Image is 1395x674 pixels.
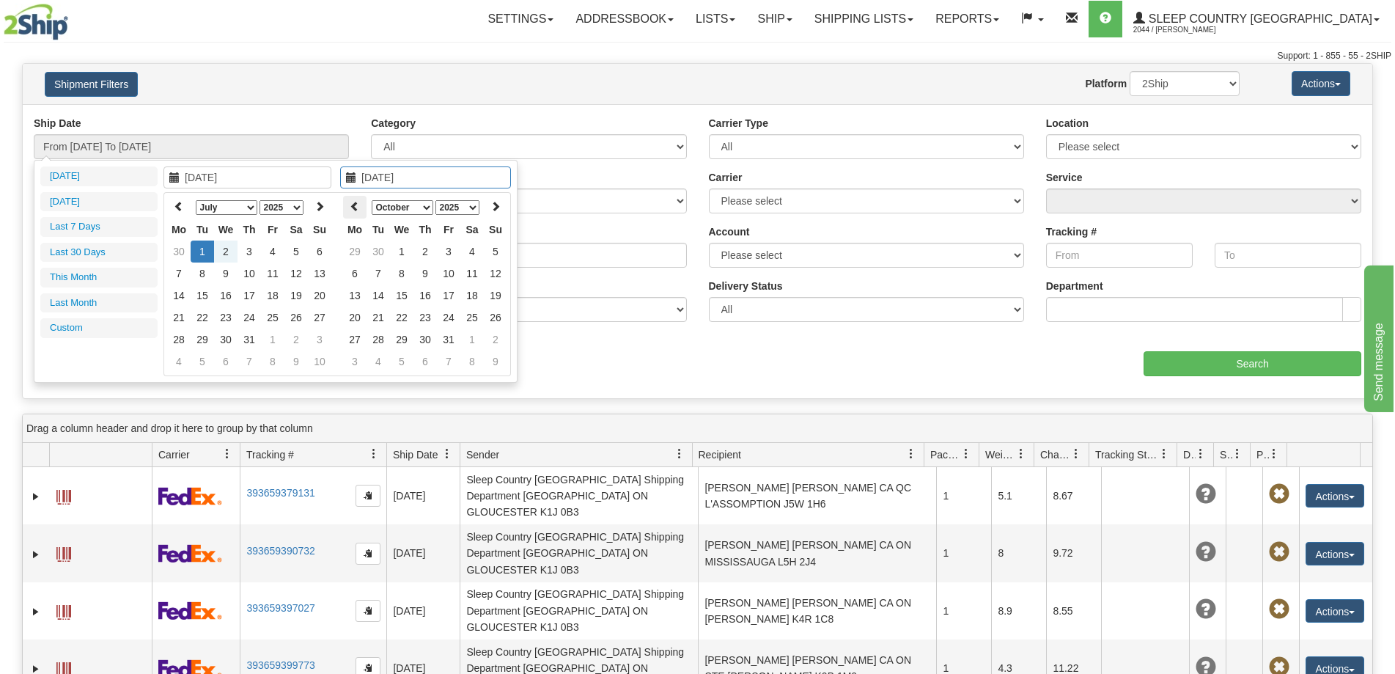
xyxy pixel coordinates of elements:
[284,219,308,241] th: Sa
[437,241,460,263] td: 3
[40,268,158,287] li: This Month
[899,442,924,466] a: Recipient filter column settings
[246,659,314,671] a: 393659399773
[1361,262,1394,411] iframe: chat widget
[1256,447,1269,462] span: Pickup Status
[437,219,460,241] th: Fr
[56,483,71,507] a: Label
[214,285,238,307] td: 16
[284,263,308,285] td: 12
[991,467,1046,524] td: 5.1
[367,329,390,351] td: 28
[390,219,413,241] th: We
[991,524,1046,582] td: 8
[936,524,991,582] td: 1
[413,285,437,307] td: 16
[238,307,261,329] td: 24
[4,4,68,40] img: logo2044.jpg
[40,217,158,237] li: Last 7 Days
[484,307,507,329] td: 26
[435,442,460,466] a: Ship Date filter column settings
[1064,442,1089,466] a: Charge filter column settings
[390,285,413,307] td: 15
[1145,12,1372,25] span: Sleep Country [GEOGRAPHIC_DATA]
[936,467,991,524] td: 1
[985,447,1016,462] span: Weight
[484,329,507,351] td: 2
[214,351,238,373] td: 6
[238,285,261,307] td: 17
[1269,484,1289,505] span: Pickup Not Assigned
[191,307,214,329] td: 22
[191,263,214,285] td: 8
[1144,351,1361,376] input: Search
[460,241,484,263] td: 4
[936,582,991,640] td: 1
[11,9,136,26] div: Send message
[56,541,71,564] a: Label
[343,329,367,351] td: 27
[709,170,743,185] label: Carrier
[367,307,390,329] td: 21
[699,447,741,462] span: Recipient
[685,1,746,37] a: Lists
[308,241,331,263] td: 6
[698,467,936,524] td: [PERSON_NAME] [PERSON_NAME] CA QC L'ASSOMPTION J5W 1H6
[367,285,390,307] td: 14
[460,329,484,351] td: 1
[393,447,438,462] span: Ship Date
[1306,599,1364,623] button: Actions
[356,543,380,565] button: Copy to clipboard
[386,524,460,582] td: [DATE]
[167,351,191,373] td: 4
[214,307,238,329] td: 23
[1095,447,1159,462] span: Tracking Status
[1269,599,1289,620] span: Pickup Not Assigned
[390,351,413,373] td: 5
[191,329,214,351] td: 29
[191,219,214,241] th: Tu
[1196,484,1216,505] span: Unknown
[1196,542,1216,563] span: Unknown
[167,307,191,329] td: 21
[413,219,437,241] th: Th
[437,307,460,329] td: 24
[667,442,692,466] a: Sender filter column settings
[1009,442,1034,466] a: Weight filter column settings
[167,263,191,285] td: 7
[246,602,314,614] a: 393659397027
[246,545,314,557] a: 393659390732
[1215,243,1361,268] input: To
[746,1,803,37] a: Ship
[246,487,314,499] a: 393659379131
[214,329,238,351] td: 30
[1046,170,1083,185] label: Service
[390,241,413,263] td: 1
[460,524,698,582] td: Sleep Country [GEOGRAPHIC_DATA] Shipping Department [GEOGRAPHIC_DATA] ON GLOUCESTER K1J 0B3
[356,600,380,622] button: Copy to clipboard
[1046,243,1193,268] input: From
[167,241,191,263] td: 30
[29,547,43,562] a: Expand
[413,329,437,351] td: 30
[261,285,284,307] td: 18
[214,241,238,263] td: 2
[158,447,190,462] span: Carrier
[390,307,413,329] td: 22
[158,487,222,505] img: 2 - FedEx Express®
[413,351,437,373] td: 6
[1152,442,1177,466] a: Tracking Status filter column settings
[709,224,750,239] label: Account
[698,524,936,582] td: [PERSON_NAME] [PERSON_NAME] CA ON MISSISSAUGA L5H 2J4
[390,329,413,351] td: 29
[238,329,261,351] td: 31
[158,601,222,620] img: 2 - FedEx Express®
[261,241,284,263] td: 4
[924,1,1010,37] a: Reports
[308,219,331,241] th: Su
[191,351,214,373] td: 5
[460,263,484,285] td: 11
[460,351,484,373] td: 8
[361,442,386,466] a: Tracking # filter column settings
[460,285,484,307] td: 18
